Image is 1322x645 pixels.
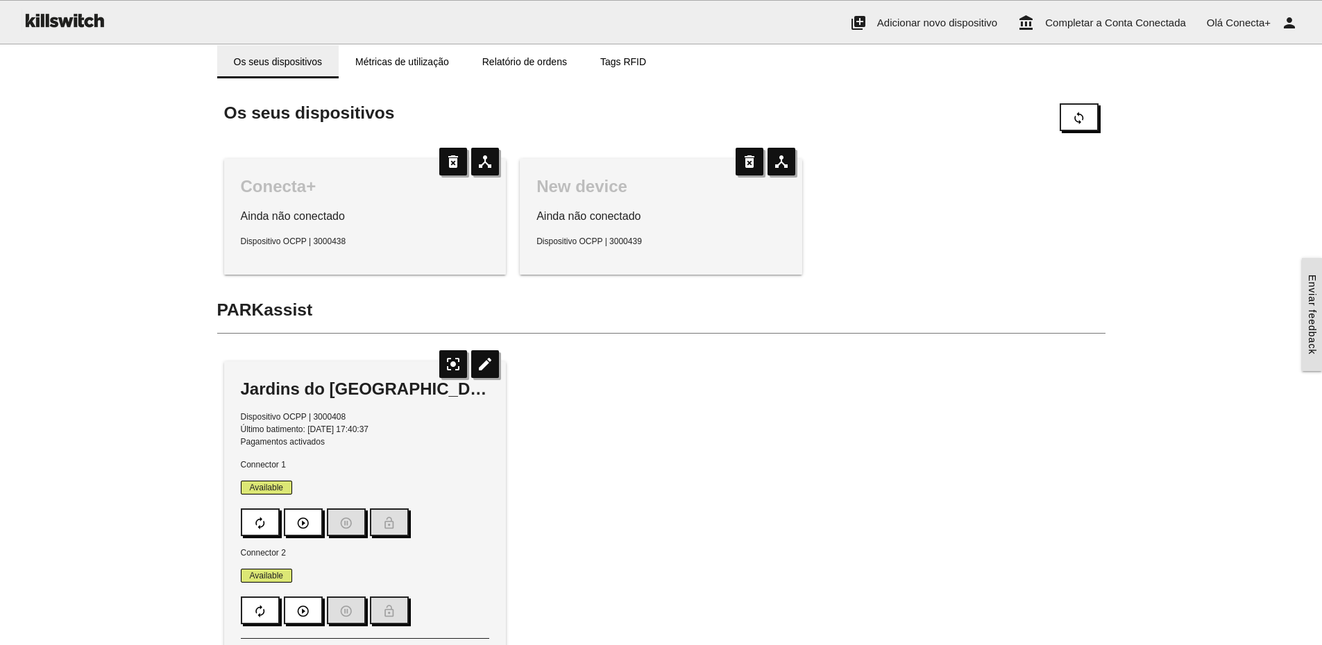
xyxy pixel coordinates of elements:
span: Completar a Conta Conectada [1045,17,1186,28]
button: autorenew [241,508,280,536]
i: account_balance [1018,1,1035,45]
span: Dispositivo OCPP | 3000438 [241,237,346,246]
p: Ainda não conectado [241,208,490,225]
p: Connector 2 [241,547,490,559]
span: Available [241,569,292,583]
i: autorenew [253,598,267,624]
span: Dispositivo OCPP | 3000439 [536,237,642,246]
span: PARKassist [217,300,313,319]
a: Os seus dispositivos [217,45,339,78]
a: Tags RFID [584,45,663,78]
i: add_to_photos [850,1,867,45]
i: play_circle_outline [296,510,310,536]
i: autorenew [253,510,267,536]
i: play_circle_outline [296,598,310,624]
i: device_hub [471,148,499,175]
a: Relatório de ordens [466,45,584,78]
span: Dispositivo OCPP | 3000408 [241,412,346,422]
a: Métricas de utilização [339,45,466,78]
i: center_focus_strong [439,350,467,378]
i: edit [471,350,499,378]
i: person [1281,1,1298,45]
i: delete_forever [439,148,467,175]
button: play_circle_outline [284,596,323,624]
span: Pagamentos activados [241,437,325,447]
span: Adicionar novo dispositivo [877,17,997,28]
a: Enviar feedback [1302,258,1322,371]
button: autorenew [241,596,280,624]
div: New device [536,175,786,198]
i: device_hub [768,148,795,175]
i: delete_forever [736,148,763,175]
span: Os seus dispositivos [224,103,395,122]
p: Connector 1 [241,458,490,471]
span: Olá [1207,17,1223,28]
button: play_circle_outline [284,508,323,536]
p: Ainda não conectado [536,208,786,225]
div: Conecta+ [241,175,490,198]
div: Jardins do [GEOGRAPHIC_DATA] [241,378,490,400]
i: sync [1072,105,1086,131]
button: sync [1060,103,1099,131]
span: Conecta+ [1226,17,1271,28]
span: Último batimento: [DATE] 17:40:37 [241,424,369,434]
img: ks-logo-black-160-b.png [21,1,107,40]
span: Available [241,481,292,495]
